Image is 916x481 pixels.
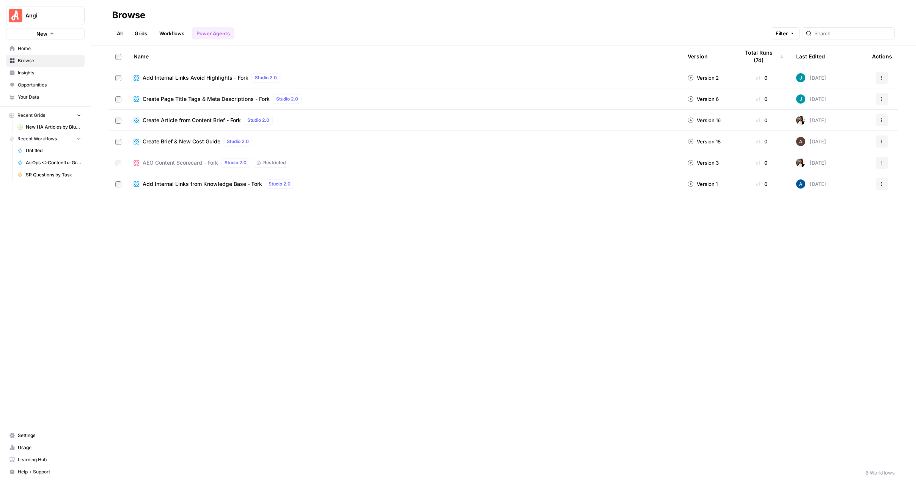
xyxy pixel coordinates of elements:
div: Last Edited [796,46,825,67]
a: Create Article from Content Brief - ForkStudio 2.0 [134,116,676,125]
a: Create Brief & New Cost GuideStudio 2.0 [134,137,676,146]
div: Actions [872,46,892,67]
button: Recent Workflows [6,133,85,145]
div: 0 [739,74,784,82]
a: Your Data [6,91,85,103]
button: Help + Support [6,466,85,478]
span: Settings [18,432,81,439]
span: AirOps <>Contentful Grouped Answers per Question_Entry ID Grid [26,159,81,166]
div: [DATE] [796,179,826,189]
a: Workflows [155,27,189,39]
a: Browse [6,55,85,67]
a: Add Internal Links Avoid Highlights - ForkStudio 2.0 [134,73,676,82]
span: Usage [18,444,81,451]
span: Studio 2.0 [276,96,298,102]
a: AirOps <>Contentful Grouped Answers per Question_Entry ID Grid [14,157,85,169]
a: Untitled [14,145,85,157]
a: Usage [6,442,85,454]
span: Your Data [18,94,81,101]
img: gsxx783f1ftko5iaboo3rry1rxa5 [796,94,805,104]
div: 0 [739,116,784,124]
a: All [112,27,127,39]
div: Total Runs (7d) [739,46,784,67]
div: Name [134,46,676,67]
div: Version 1 [688,180,718,188]
span: Browse [18,57,81,64]
div: Version 3 [688,159,719,167]
div: Version 2 [688,74,719,82]
span: Studio 2.0 [255,74,277,81]
span: Learning Hub [18,456,81,463]
div: [DATE] [796,158,826,167]
a: SR Questions by Task [14,169,85,181]
span: AEO Content Scorecard - Fork [143,159,218,167]
a: Opportunities [6,79,85,91]
div: 0 [739,138,784,145]
div: [DATE] [796,116,826,125]
span: Add Internal Links Avoid Highlights - Fork [143,74,248,82]
span: Opportunities [18,82,81,88]
span: Studio 2.0 [269,181,291,187]
div: 0 [739,180,784,188]
span: Recent Grids [17,112,45,119]
span: Recent Workflows [17,135,57,142]
span: New HA Articles by Blueprint Grid [26,124,81,130]
span: Untitled [26,147,81,154]
span: New [36,30,47,38]
div: 0 [739,95,784,103]
div: Browse [112,9,145,21]
a: Power Agents [192,27,234,39]
div: Version [688,46,708,67]
button: New [6,28,85,39]
span: Insights [18,69,81,76]
span: Create Page Title Tags & Meta Descriptions - Fork [143,95,270,103]
img: xqjo96fmx1yk2e67jao8cdkou4un [796,158,805,167]
div: Version 6 [688,95,719,103]
button: Filter [771,27,800,39]
button: Workspace: Angi [6,6,85,25]
span: Create Article from Content Brief - Fork [143,116,241,124]
a: Settings [6,429,85,442]
div: Version 16 [688,116,721,124]
span: Restricted [263,159,286,166]
button: Recent Grids [6,110,85,121]
span: Add Internal Links from Knowledge Base - Fork [143,180,262,188]
img: wtbmvrjo3qvncyiyitl6zoukl9gz [796,137,805,146]
input: Search [814,30,891,37]
div: [DATE] [796,73,826,82]
span: Filter [776,30,788,37]
div: [DATE] [796,94,826,104]
div: [DATE] [796,137,826,146]
span: Studio 2.0 [225,159,247,166]
div: Version 18 [688,138,721,145]
div: 0 [739,159,784,167]
img: xqjo96fmx1yk2e67jao8cdkou4un [796,116,805,125]
a: Insights [6,67,85,79]
span: Help + Support [18,468,81,475]
a: Add Internal Links from Knowledge Base - ForkStudio 2.0 [134,179,676,189]
span: Create Brief & New Cost Guide [143,138,220,145]
a: Learning Hub [6,454,85,466]
div: 6 Workflows [866,469,895,476]
span: SR Questions by Task [26,171,81,178]
span: Home [18,45,81,52]
a: Create Page Title Tags & Meta Descriptions - ForkStudio 2.0 [134,94,676,104]
span: Studio 2.0 [227,138,249,145]
img: he81ibor8lsei4p3qvg4ugbvimgp [796,179,805,189]
span: Studio 2.0 [247,117,269,124]
span: Angi [25,12,71,19]
a: New HA Articles by Blueprint Grid [14,121,85,133]
img: gsxx783f1ftko5iaboo3rry1rxa5 [796,73,805,82]
a: Home [6,42,85,55]
img: Angi Logo [9,9,22,22]
a: Grids [130,27,152,39]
